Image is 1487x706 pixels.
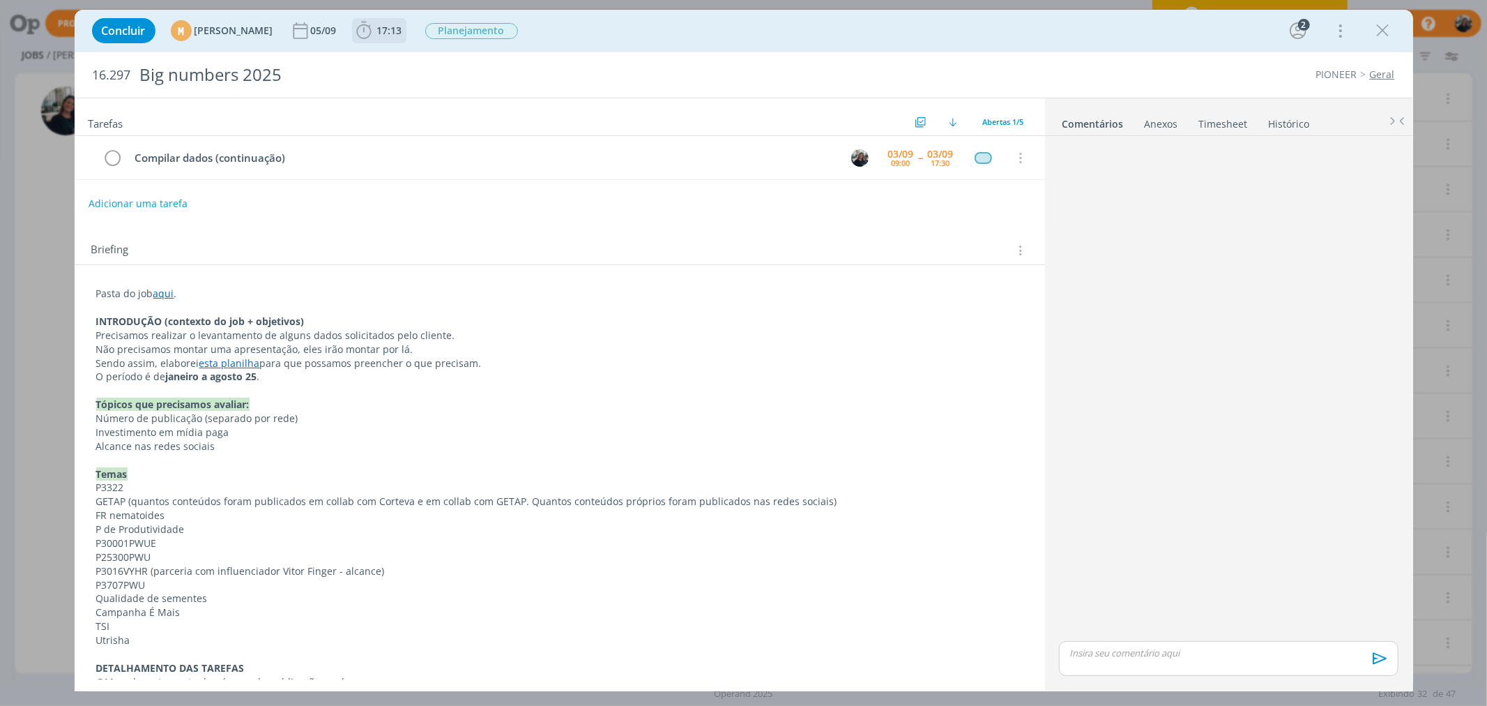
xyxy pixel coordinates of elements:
[96,564,1023,578] p: P3016VYHR (parceria com influenciador Vitor Finger - alcance)
[96,578,1023,592] p: P3707PWU
[96,592,1023,606] p: Qualidade de sementes
[166,370,257,383] strong: janeiro a agosto 25
[851,149,869,167] img: M
[928,149,954,159] div: 03/09
[195,26,273,36] span: [PERSON_NAME]
[425,23,518,39] span: Planejamento
[1316,68,1357,81] a: PIONEER
[850,147,871,168] button: M
[75,10,1413,691] div: dialog
[311,26,340,36] div: 05/09
[96,370,1023,384] p: O período é de .
[96,509,1023,523] p: FR nematoides
[892,159,910,167] div: 09:00
[92,18,155,43] button: Concluir
[96,398,250,411] strong: Tópicos que precisamos avaliar:
[96,675,1023,689] p: @May - levantamento do número de publicações e alcance
[949,118,957,126] img: arrow-down.svg
[1198,111,1249,131] a: Timesheet
[134,58,846,92] div: Big numbers 2025
[89,114,123,130] span: Tarefas
[888,149,914,159] div: 03/09
[96,523,1023,536] p: P de Produtividade
[96,619,1023,633] p: TSI
[171,20,192,41] div: M
[919,153,923,163] span: --
[1062,111,1124,131] a: Comentários
[353,20,406,42] button: 17:13
[88,191,188,216] button: Adicionar uma tarefa
[1287,20,1309,42] button: 2
[93,68,131,83] span: 16.297
[96,467,128,481] strong: Temas
[102,25,146,36] span: Concluir
[1298,19,1310,31] div: 2
[96,495,1023,509] p: GETAP (quantos conteúdos foram publicados em collab com Corteva e em collab com GETAP. Quantos co...
[96,536,1023,550] p: P30001PWUE
[96,412,1023,426] p: Número de publicação (separado por rede)
[129,149,839,167] div: Compilar dados (continuação)
[96,550,1023,564] p: P25300PWU
[96,356,1023,370] p: Sendo assim, elaborei para que possamos preencher o que precisam.
[931,159,950,167] div: 17:30
[983,117,1024,127] span: Abertas 1/5
[96,315,305,328] strong: INTRODUÇÃO (contexto do job + objetivos)
[1145,117,1178,131] div: Anexos
[96,481,1023,495] p: P3322
[96,343,1023,356] p: Não precisamos montar uma apresentação, eles irão montar por lá.
[96,287,1023,301] p: Pasta do job .
[96,329,1023,343] p: Precisamos realizar o levantamento de alguns dados solicitados pelo cliente.
[1370,68,1395,81] a: Geral
[1268,111,1311,131] a: Histórico
[199,356,260,370] a: esta planilha
[171,20,273,41] button: M[PERSON_NAME]
[96,440,1023,453] p: Alcance nas redes sociais
[377,24,402,37] span: 17:13
[96,633,1023,647] p: Utrisha
[96,661,245,675] strong: DETALHAMENTO DAS TAREFAS
[96,426,1023,440] p: Investimento em mídia paga
[153,287,174,300] a: aqui
[96,606,1023,619] p: Campanha É Mais
[91,241,129,260] span: Briefing
[425,22,519,40] button: Planejamento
